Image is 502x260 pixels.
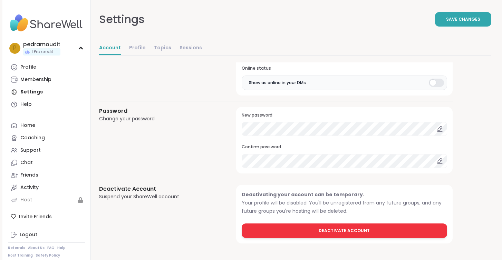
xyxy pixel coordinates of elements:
[8,11,85,35] img: ShareWell Nav Logo
[8,194,85,206] a: Host
[242,223,447,238] button: Deactivate Account
[99,41,121,55] a: Account
[23,41,60,48] div: pedramoudit
[242,191,364,198] span: Deactivating your account can be temporary.
[8,157,85,169] a: Chat
[20,184,39,191] div: Activity
[13,44,17,53] span: p
[20,101,32,108] div: Help
[8,246,25,250] a: Referrals
[8,132,85,144] a: Coaching
[242,66,447,71] h3: Online status
[435,12,491,27] button: Save Changes
[20,147,41,154] div: Support
[20,197,32,203] div: Host
[249,80,306,86] span: Show as online in your DMs
[20,231,37,238] div: Logout
[99,115,220,122] div: Change your password
[242,144,447,150] h3: Confirm password
[99,107,220,115] h3: Password
[20,122,35,129] div: Home
[242,112,447,118] h3: New password
[242,199,442,214] span: Your profile will be disabled. You'll be unregistered from any future groups, and any future grou...
[28,246,45,250] a: About Us
[20,159,33,166] div: Chat
[20,64,36,71] div: Profile
[8,181,85,194] a: Activity
[319,228,370,234] span: Deactivate Account
[20,172,38,179] div: Friends
[8,169,85,181] a: Friends
[129,41,146,55] a: Profile
[31,49,53,55] span: 1 Pro credit
[8,61,85,73] a: Profile
[180,41,202,55] a: Sessions
[8,119,85,132] a: Home
[20,134,45,141] div: Coaching
[8,144,85,157] a: Support
[99,193,220,200] div: Suspend your ShareWell account
[8,229,85,241] a: Logout
[8,73,85,86] a: Membership
[8,253,33,258] a: Host Training
[446,16,480,22] span: Save Changes
[8,98,85,111] a: Help
[154,41,171,55] a: Topics
[99,185,220,193] h3: Deactivate Account
[57,246,66,250] a: Help
[99,11,145,28] div: Settings
[20,76,51,83] div: Membership
[8,210,85,223] div: Invite Friends
[36,253,60,258] a: Safety Policy
[47,246,55,250] a: FAQ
